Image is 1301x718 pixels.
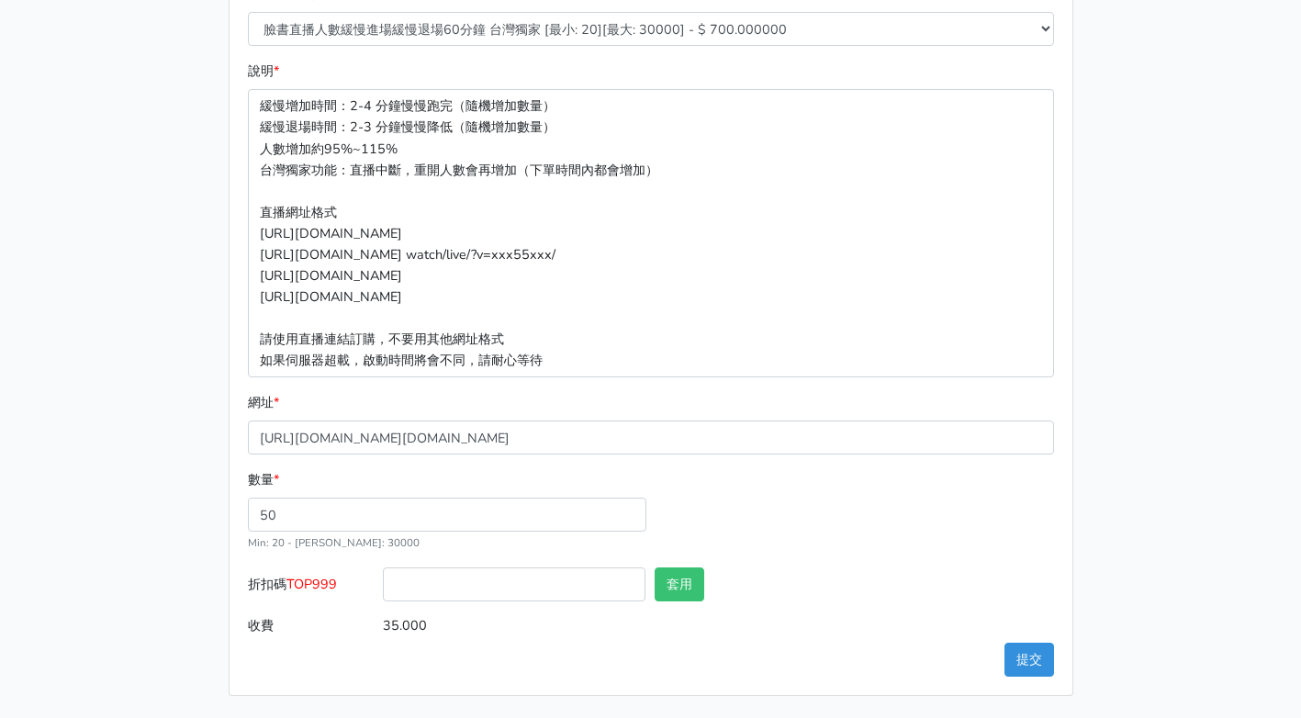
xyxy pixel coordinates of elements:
[248,421,1054,454] input: 這邊填入網址
[248,392,279,413] label: 網址
[1004,643,1054,677] button: 提交
[248,61,279,82] label: 說明
[248,89,1054,377] p: 緩慢增加時間：2-4 分鐘慢慢跑完（隨機增加數量） 緩慢退場時間：2-3 分鐘慢慢降低（隨機增加數量） 人數增加約95%~115% 台灣獨家功能：直播中斷，重開人數會再增加（下單時間內都會增加）...
[655,567,704,601] button: 套用
[286,575,337,593] span: TOP999
[243,567,379,609] label: 折扣碼
[243,609,379,643] label: 收費
[248,535,420,550] small: Min: 20 - [PERSON_NAME]: 30000
[248,469,279,490] label: 數量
